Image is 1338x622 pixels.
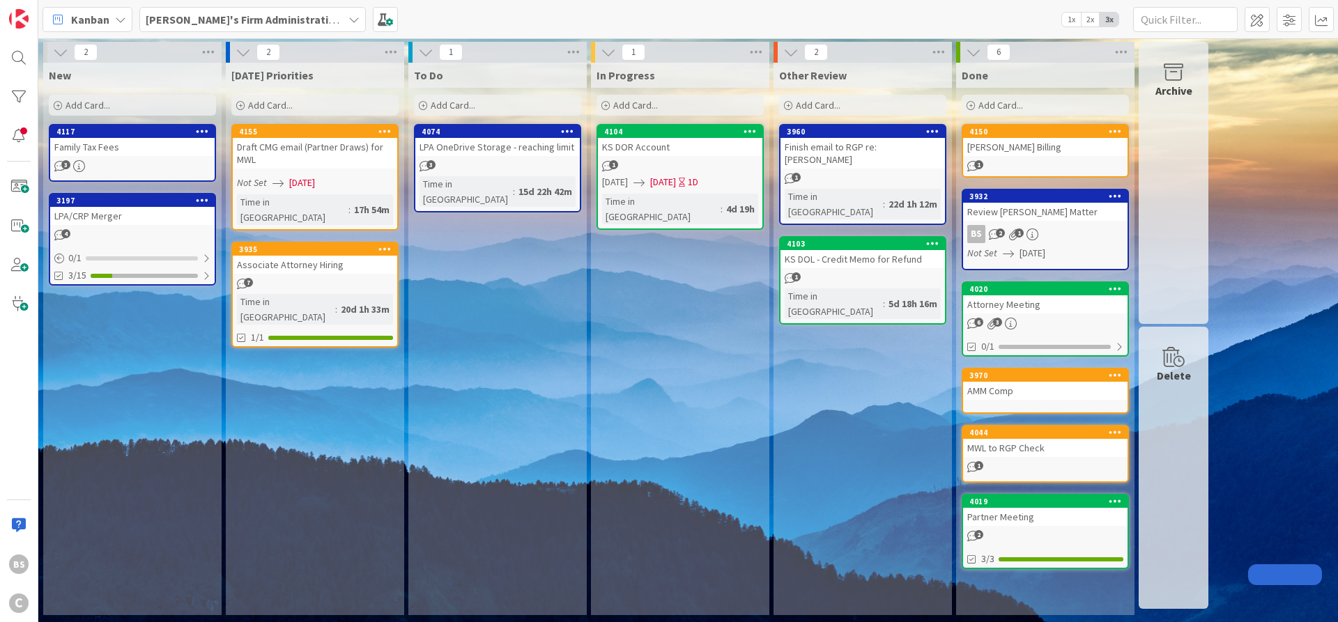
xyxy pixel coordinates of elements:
div: Time in [GEOGRAPHIC_DATA] [785,288,883,319]
span: Add Card... [248,99,293,111]
span: : [335,302,337,317]
a: 4150[PERSON_NAME] Billing [962,124,1129,178]
span: 1/1 [251,330,264,345]
a: 4117Family Tax Fees [49,124,216,182]
div: 15d 22h 42m [515,184,576,199]
span: 3x [1100,13,1118,26]
div: LPA/CRP Merger [50,207,215,225]
a: 4074LPA OneDrive Storage - reaching limitTime in [GEOGRAPHIC_DATA]:15d 22h 42m [414,124,581,212]
span: : [883,296,885,311]
div: 4104KS DOR Account [598,125,762,156]
span: 1x [1062,13,1081,26]
div: 4117 [50,125,215,138]
a: 3935Associate Attorney HiringTime in [GEOGRAPHIC_DATA]:20d 1h 33m1/1 [231,242,399,348]
span: 3 [61,160,70,169]
span: : [513,184,515,199]
span: 2 [256,44,280,61]
span: 1 [622,44,645,61]
div: 4103KS DOL - Credit Memo for Refund [780,238,945,268]
span: Add Card... [431,99,475,111]
div: 3935 [239,244,397,254]
div: 4d 19h [723,201,758,217]
span: In Progress [597,68,655,82]
div: 4044 [969,428,1128,437]
div: 4020 [969,284,1128,294]
div: LPA OneDrive Storage - reaching limit [415,138,580,156]
div: 4104 [598,125,762,138]
div: AMM Comp [963,382,1128,400]
div: 4104 [604,127,762,137]
div: Time in [GEOGRAPHIC_DATA] [785,189,883,219]
span: 1 [439,44,463,61]
div: 4117 [56,127,215,137]
a: 3960Finish email to RGP re: [PERSON_NAME]Time in [GEOGRAPHIC_DATA]:22d 1h 12m [779,124,946,225]
span: 6 [987,44,1010,61]
div: 4044 [963,426,1128,439]
div: 3932Review [PERSON_NAME] Matter [963,190,1128,221]
div: Finish email to RGP re: [PERSON_NAME] [780,138,945,169]
div: 4020Attorney Meeting [963,283,1128,313]
div: 3932 [963,190,1128,203]
div: KS DOR Account [598,138,762,156]
div: 4103 [780,238,945,250]
span: 7 [244,278,253,287]
div: 4155Draft CMG email (Partner Draws) for MWL [233,125,397,169]
span: 3/15 [68,268,86,283]
span: 2 [804,44,828,61]
div: 17h 54m [351,202,393,217]
div: MWL to RGP Check [963,439,1128,457]
div: Time in [GEOGRAPHIC_DATA] [602,194,721,224]
span: Add Card... [978,99,1023,111]
a: 3197LPA/CRP Merger0/13/15 [49,193,216,286]
span: 2x [1081,13,1100,26]
span: : [883,196,885,212]
div: 4150 [969,127,1128,137]
div: 4117Family Tax Fees [50,125,215,156]
div: 4074LPA OneDrive Storage - reaching limit [415,125,580,156]
span: To Do [414,68,443,82]
div: 3960Finish email to RGP re: [PERSON_NAME] [780,125,945,169]
div: 3970AMM Comp [963,369,1128,400]
div: 4155 [239,127,397,137]
div: 3960 [780,125,945,138]
div: 5d 18h 16m [885,296,941,311]
span: 6 [974,318,983,327]
div: 20d 1h 33m [337,302,393,317]
div: 4074 [422,127,580,137]
span: 4 [61,229,70,238]
div: [PERSON_NAME] Billing [963,138,1128,156]
div: BS [9,554,29,574]
span: Done [962,68,988,82]
div: 3970 [969,371,1128,380]
span: Add Card... [796,99,840,111]
div: Time in [GEOGRAPHIC_DATA] [237,194,348,225]
div: Draft CMG email (Partner Draws) for MWL [233,138,397,169]
span: 2 [974,530,983,539]
div: 3932 [969,192,1128,201]
span: : [348,202,351,217]
span: 3 [426,160,436,169]
div: 4019 [963,495,1128,508]
span: 2 [996,228,1005,238]
div: BS [963,225,1128,243]
span: [DATE] [602,175,628,189]
a: 4020Attorney Meeting0/1 [962,281,1129,357]
div: 3935 [233,243,397,256]
span: 1 [974,160,983,169]
span: [DATE] [1020,246,1045,261]
div: Delete [1157,367,1191,384]
div: 22d 1h 12m [885,196,941,212]
div: 4155 [233,125,397,138]
span: Other Review [779,68,847,82]
span: [DATE] [650,175,676,189]
span: [DATE] [289,176,315,190]
span: 3/3 [981,552,994,566]
div: 4150 [963,125,1128,138]
div: Attorney Meeting [963,295,1128,313]
span: 1 [792,272,801,281]
div: 3197LPA/CRP Merger [50,194,215,225]
div: 1D [688,175,698,189]
span: 1 [1015,228,1024,238]
span: Add Card... [613,99,658,111]
div: Review [PERSON_NAME] Matter [963,203,1128,221]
